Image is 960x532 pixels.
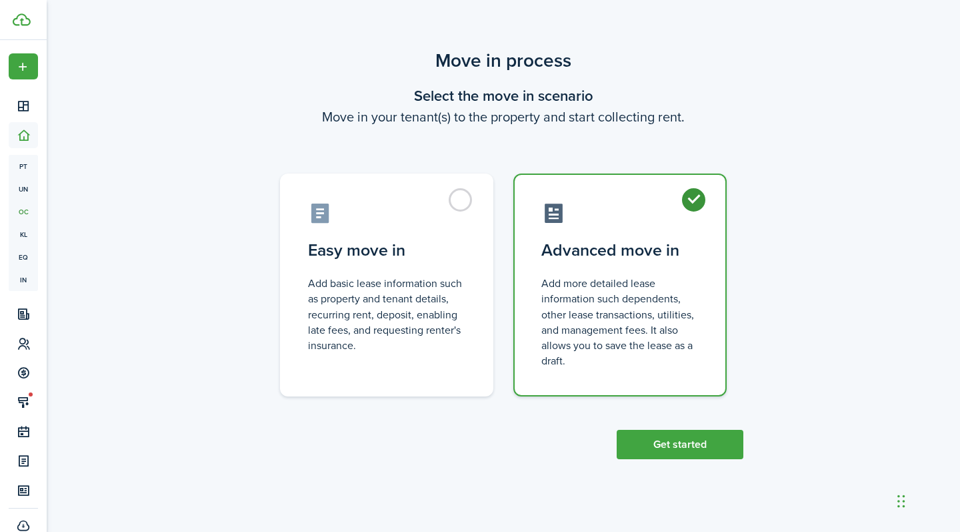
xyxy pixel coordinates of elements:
a: kl [9,223,38,246]
a: in [9,268,38,291]
control-radio-card-title: Advanced move in [541,238,699,262]
control-radio-card-description: Add more detailed lease information such dependents, other lease transactions, utilities, and man... [541,276,699,368]
wizard-step-header-description: Move in your tenant(s) to the property and start collecting rent. [263,107,743,127]
a: pt [9,155,38,178]
a: eq [9,246,38,268]
a: un [9,178,38,200]
button: Open menu [9,53,38,79]
button: Get started [617,430,743,459]
wizard-step-header-title: Select the move in scenario [263,85,743,107]
scenario-title: Move in process [263,47,743,75]
control-radio-card-description: Add basic lease information such as property and tenant details, recurring rent, deposit, enablin... [308,276,465,353]
div: Drag [897,481,905,521]
control-radio-card-title: Easy move in [308,238,465,262]
iframe: Chat Widget [893,468,960,532]
img: TenantCloud [13,13,31,26]
a: oc [9,200,38,223]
